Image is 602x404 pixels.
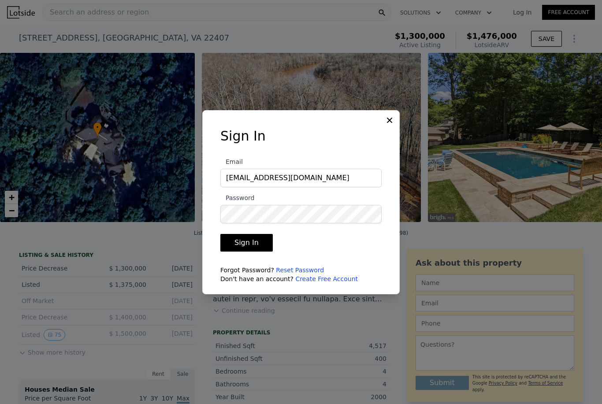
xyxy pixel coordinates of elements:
[220,158,243,165] span: Email
[220,194,254,201] span: Password
[220,266,382,283] div: Forgot Password? Don't have an account?
[220,169,382,187] input: Email
[220,234,273,252] button: Sign In
[220,205,382,223] input: Password
[295,275,358,282] a: Create Free Account
[276,267,324,274] a: Reset Password
[220,128,382,144] h3: Sign In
